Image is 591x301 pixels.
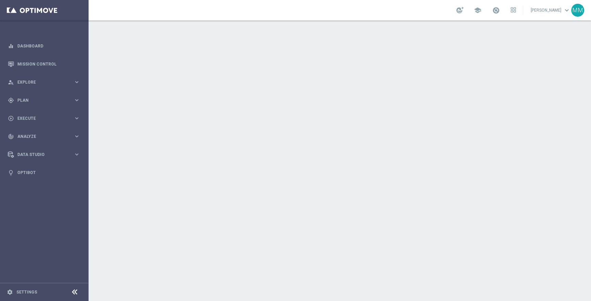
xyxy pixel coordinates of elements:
span: Data Studio [17,153,74,157]
div: Analyze [8,133,74,140]
i: track_changes [8,133,14,140]
a: Optibot [17,163,80,182]
i: equalizer [8,43,14,49]
span: Execute [17,116,74,120]
span: Explore [17,80,74,84]
button: equalizer Dashboard [7,43,80,49]
a: Dashboard [17,37,80,55]
div: Data Studio [8,152,74,158]
button: Data Studio keyboard_arrow_right [7,152,80,157]
span: keyboard_arrow_down [563,6,571,14]
button: gps_fixed Plan keyboard_arrow_right [7,98,80,103]
i: gps_fixed [8,97,14,103]
div: MM [571,4,584,17]
span: Plan [17,98,74,102]
a: [PERSON_NAME]keyboard_arrow_down [530,5,571,15]
div: Dashboard [8,37,80,55]
button: play_circle_outline Execute keyboard_arrow_right [7,116,80,121]
a: Settings [16,290,37,294]
div: Mission Control [8,55,80,73]
button: person_search Explore keyboard_arrow_right [7,80,80,85]
i: keyboard_arrow_right [74,115,80,121]
i: play_circle_outline [8,115,14,121]
i: keyboard_arrow_right [74,133,80,140]
div: Execute [8,115,74,121]
div: Optibot [8,163,80,182]
span: Analyze [17,134,74,139]
div: Explore [8,79,74,85]
div: Plan [8,97,74,103]
a: Mission Control [17,55,80,73]
i: keyboard_arrow_right [74,79,80,85]
i: keyboard_arrow_right [74,97,80,103]
span: school [474,6,481,14]
button: Mission Control [7,61,80,67]
button: track_changes Analyze keyboard_arrow_right [7,134,80,139]
i: keyboard_arrow_right [74,151,80,158]
i: settings [7,289,13,295]
i: lightbulb [8,170,14,176]
button: lightbulb Optibot [7,170,80,175]
i: person_search [8,79,14,85]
